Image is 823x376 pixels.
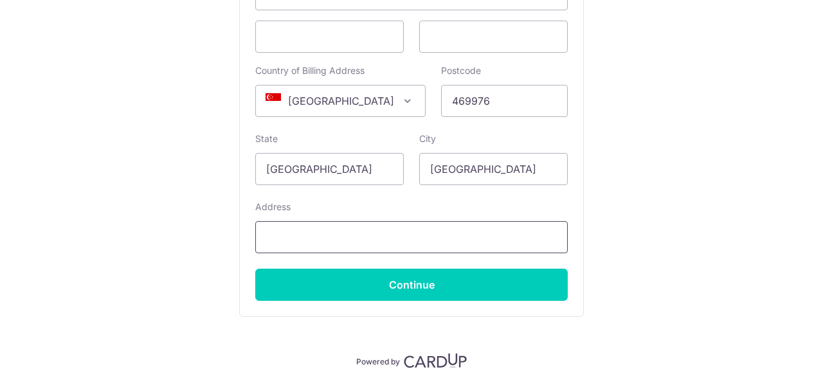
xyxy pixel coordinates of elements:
span: Singapore [255,85,426,117]
iframe: Secure card security code input frame [430,29,557,44]
input: Example 123456 [441,85,568,117]
input: Continue [255,269,568,301]
label: Postcode [441,64,481,77]
label: State [255,132,278,145]
label: Country of Billing Address [255,64,365,77]
label: City [419,132,436,145]
iframe: Secure card expiration date input frame [266,29,393,44]
span: Singapore [256,85,425,116]
img: CardUp [404,353,467,368]
p: Powered by [356,354,400,367]
label: Address [255,201,291,213]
